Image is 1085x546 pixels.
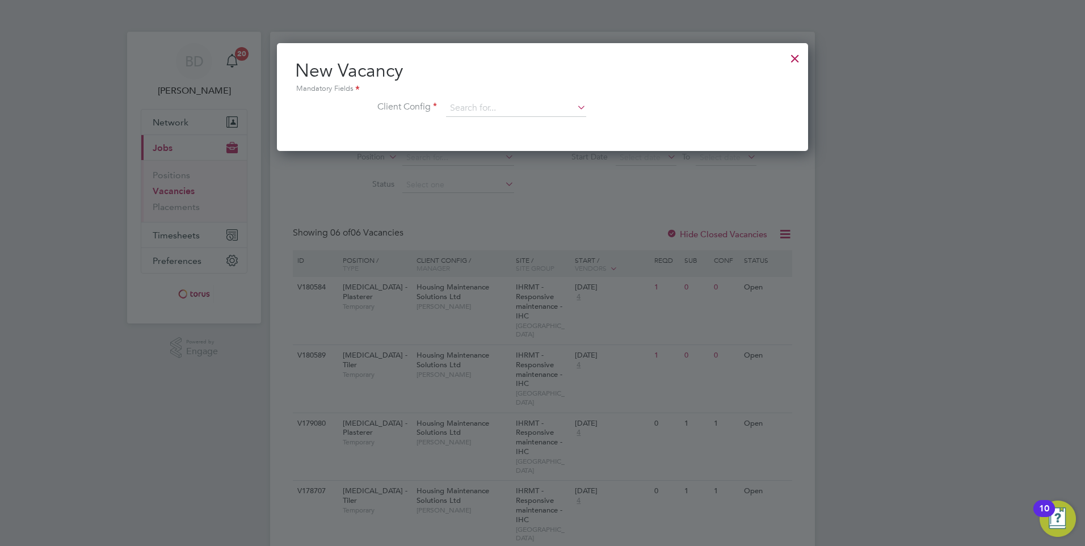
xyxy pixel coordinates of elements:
div: 10 [1039,509,1049,523]
div: Mandatory Fields [295,83,790,95]
h2: New Vacancy [295,59,790,95]
button: Open Resource Center, 10 new notifications [1040,501,1076,537]
input: Search for... [446,100,586,117]
label: Client Config [295,101,437,113]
